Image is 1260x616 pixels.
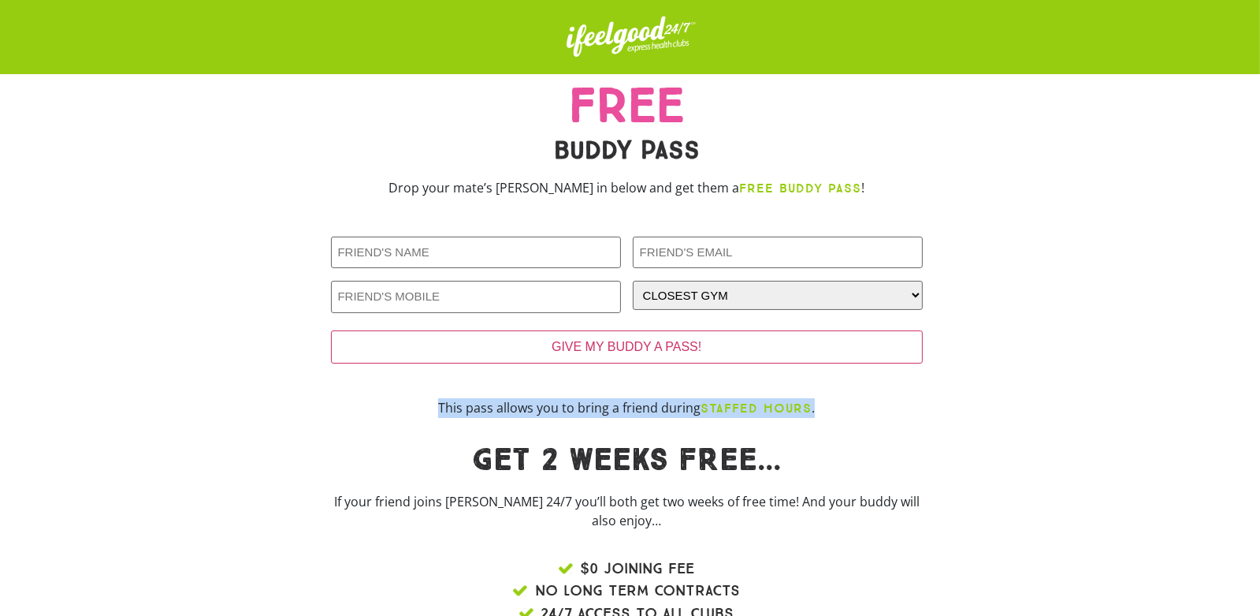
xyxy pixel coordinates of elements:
span: $0 JOINING FEE [576,558,694,581]
input: FRIEND'S EMAIL [633,237,923,269]
strong: FREE BUDDY PASS [739,181,861,196]
h2: BUDDY PASS [331,137,923,162]
h1: Get 2 weeks FREE... [331,445,923,476]
p: This pass allows you to bring a friend during . [331,398,923,418]
input: FRIEND'S MOBILE [331,281,621,313]
span: NO LONG TERM CONTRACTS [531,580,740,603]
p: If your friend joins [PERSON_NAME] 24/7 you’ll both get two weeks of free time! And your buddy wi... [331,492,923,530]
p: Drop your mate’s [PERSON_NAME] in below and get them a ! [331,178,923,198]
b: STAFFED HOURS [701,401,812,416]
input: FRIEND'S NAME [331,237,621,269]
h2: FREE [331,82,923,129]
input: GIVE MY BUDDY A PASS! [331,330,923,364]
